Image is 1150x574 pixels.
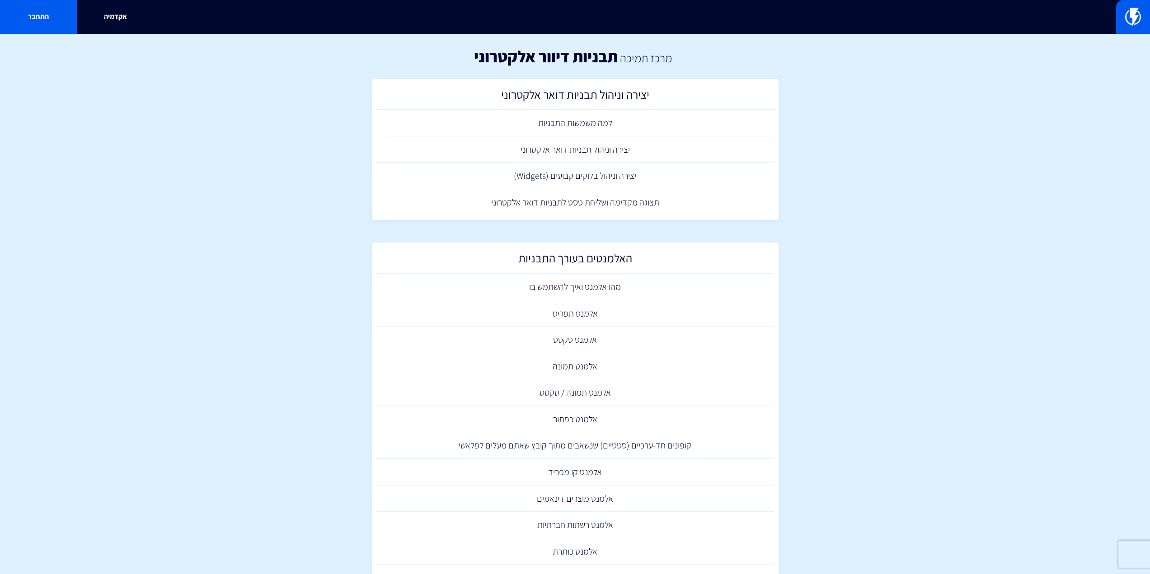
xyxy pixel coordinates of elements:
[376,459,774,485] a: אלמנט קו מפריד
[376,189,774,216] a: תצוגה מקדימה ושליחת טסט לתבניות דואר אלקטרוני
[474,47,618,65] h1: תבניות דיוור אלקטרוני
[376,538,774,565] a: אלמנט כותרת
[376,274,774,300] a: מהו אלמנט ואיך להשתמש בו
[376,406,774,433] a: אלמנט כפתור
[376,353,774,380] a: אלמנט תמונה
[372,7,779,28] input: חיפוש מהיר...
[376,300,774,327] a: אלמנט תפריט
[376,432,774,459] a: קופונים חד-ערכיים (סטטיים) שנשאבים מתוך קובץ שאתם מעלים לפלאשי
[376,110,774,136] a: למה משמשות התבניות
[376,485,774,512] a: אלמנט מוצרים דינאמים
[376,379,774,406] a: אלמנט תמונה / טקסט
[376,136,774,163] a: יצירה וניהול תבניות דואר אלקטרוני
[376,163,774,189] a: יצירה וניהול בלוקים קבועים (Widgets)
[381,88,770,106] h2: יצירה וניהול תבניות דואר אלקטרוני
[620,50,672,65] a: מרכז תמיכה
[376,247,774,274] a: האלמנטים בעורך התבניות
[376,327,774,353] a: אלמנט טקסט
[376,84,774,110] a: יצירה וניהול תבניות דואר אלקטרוני
[376,512,774,538] a: אלמנט רשתות חברתיות
[381,252,770,269] h2: האלמנטים בעורך התבניות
